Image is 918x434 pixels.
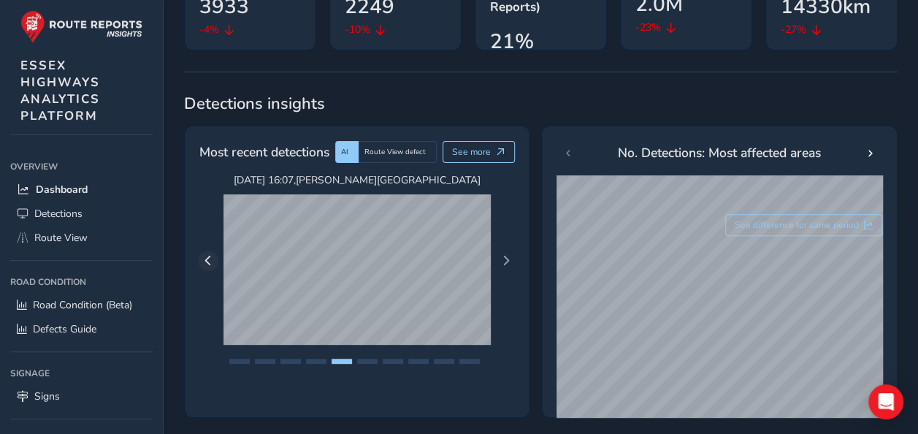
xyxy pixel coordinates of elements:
span: Detections insights [184,93,898,115]
span: AI [341,147,348,157]
span: 21% [490,26,534,57]
button: Page 4 [306,359,326,364]
button: Page 2 [255,359,275,364]
button: Page 3 [280,359,301,364]
span: Dashboard [36,183,88,197]
button: Page 5 [332,359,352,364]
span: Road Condition (Beta) [33,298,132,312]
span: Most recent detections [199,142,329,161]
span: Signs [34,389,60,403]
div: Road Condition [10,271,153,293]
span: Defects Guide [33,322,96,336]
span: Detections [34,207,83,221]
a: Road Condition (Beta) [10,293,153,317]
button: Page 1 [229,359,250,364]
span: -23% [635,20,661,35]
span: [DATE] 16:07 , [PERSON_NAME][GEOGRAPHIC_DATA] [223,173,491,187]
span: -27% [781,22,806,37]
span: -4% [199,22,219,37]
a: Route View [10,226,153,250]
span: -10% [345,22,370,37]
a: Detections [10,202,153,226]
button: Page 9 [434,359,454,364]
div: Route View defect [359,141,437,163]
div: AI [335,141,359,163]
span: Route View defect [364,147,426,157]
div: Signage [10,362,153,384]
a: Defects Guide [10,317,153,341]
span: No. Detections: Most affected areas [618,143,821,162]
a: Signs [10,384,153,408]
button: See difference for same period [725,214,883,236]
div: Overview [10,156,153,178]
a: Dashboard [10,178,153,202]
button: Previous Page [198,251,218,271]
button: Page 7 [383,359,403,364]
span: ESSEX HIGHWAYS ANALYTICS PLATFORM [20,57,100,124]
div: Open Intercom Messenger [868,384,903,419]
button: Next Page [496,251,516,271]
button: Page 6 [357,359,378,364]
button: Page 10 [459,359,480,364]
span: See more [452,146,491,158]
span: Route View [34,231,88,245]
button: See more [443,141,515,163]
img: rr logo [20,10,142,43]
button: Page 8 [408,359,429,364]
span: See difference for same period [735,219,859,231]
